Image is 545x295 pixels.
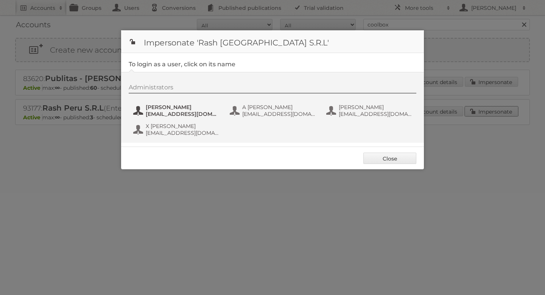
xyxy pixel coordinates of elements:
span: [EMAIL_ADDRESS][DOMAIN_NAME] [146,130,219,136]
span: [EMAIL_ADDRESS][DOMAIN_NAME] [339,111,412,117]
span: X [PERSON_NAME] [146,123,219,130]
span: [EMAIL_ADDRESS][DOMAIN_NAME] [242,111,316,117]
h1: Impersonate 'Rash [GEOGRAPHIC_DATA] S.R.L' [121,30,424,53]
div: Administrators [129,84,416,94]
button: [PERSON_NAME] [EMAIL_ADDRESS][DOMAIN_NAME] [132,103,221,118]
button: [PERSON_NAME] [EMAIL_ADDRESS][DOMAIN_NAME] [325,103,414,118]
a: Close [363,153,416,164]
span: [PERSON_NAME] [339,104,412,111]
legend: To login as a user, click on its name [129,61,235,68]
button: A [PERSON_NAME] [EMAIL_ADDRESS][DOMAIN_NAME] [229,103,318,118]
button: X [PERSON_NAME] [EMAIL_ADDRESS][DOMAIN_NAME] [132,122,221,137]
span: [EMAIL_ADDRESS][DOMAIN_NAME] [146,111,219,117]
span: A [PERSON_NAME] [242,104,316,111]
span: [PERSON_NAME] [146,104,219,111]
